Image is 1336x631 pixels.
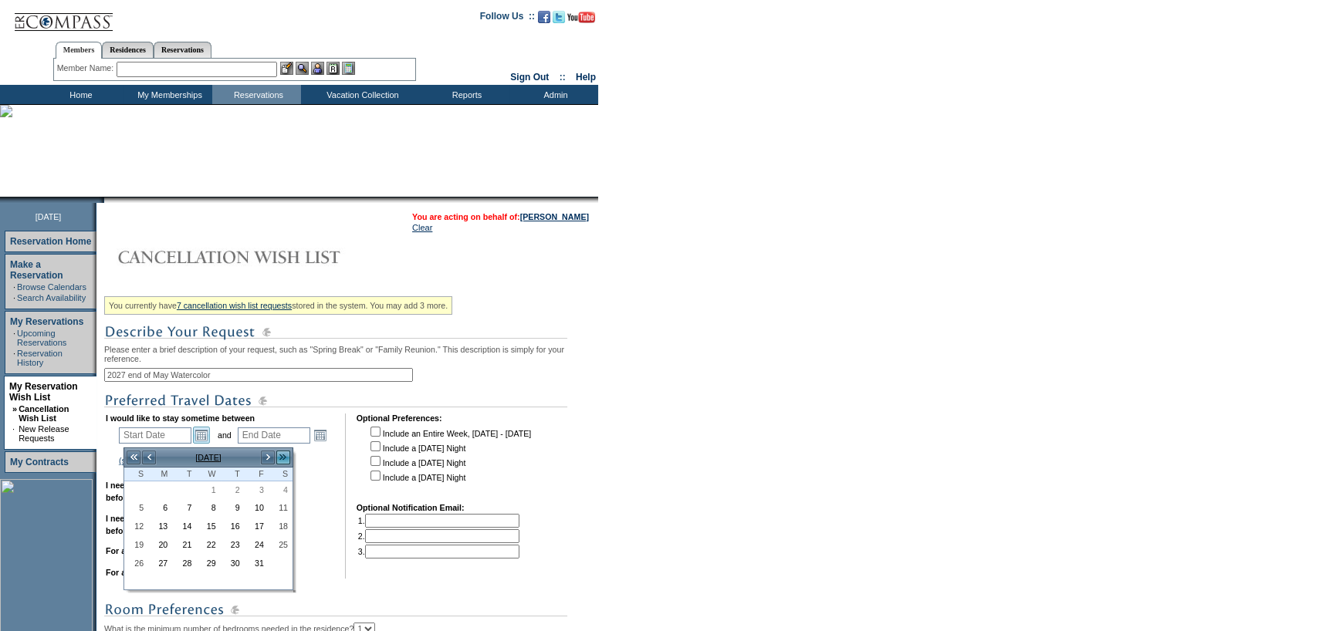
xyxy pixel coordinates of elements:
a: 25 [269,536,292,553]
a: 30 [222,555,244,572]
a: Reservation Home [10,236,91,247]
td: Friday, October 03, 2025 [245,481,269,498]
a: 7 [173,499,195,516]
td: Thursday, October 16, 2025 [221,517,245,535]
td: Thursday, October 02, 2025 [221,481,245,498]
span: 2 [222,484,244,495]
a: My Contracts [10,457,69,467]
img: b_calculator.gif [342,62,355,75]
a: 28 [173,555,195,572]
img: promoShadowLeftCorner.gif [99,197,104,203]
th: Sunday [124,467,148,481]
td: Tuesday, October 14, 2025 [172,517,196,535]
a: My Reservations [10,316,83,327]
a: 19 [125,536,147,553]
img: blank.gif [104,197,106,203]
a: 21 [173,536,195,553]
a: Follow us on Twitter [553,15,565,25]
b: I would like to stay sometime between [106,413,255,423]
a: 14 [173,518,195,535]
td: Sunday, October 12, 2025 [124,517,148,535]
div: Member Name: [57,62,117,75]
span: 3 [245,484,268,495]
a: Members [56,42,103,59]
td: 1. [358,514,519,528]
td: Reservations [212,85,301,104]
th: Thursday [221,467,245,481]
a: 9 [222,499,244,516]
a: 10 [245,499,268,516]
a: 12 [125,518,147,535]
span: You are acting on behalf of: [412,212,589,221]
a: 16 [222,518,244,535]
a: (show holiday calendar) [119,456,206,465]
a: My Reservation Wish List [9,381,78,403]
b: For a maximum of [106,568,177,577]
th: Tuesday [172,467,196,481]
td: Tuesday, October 28, 2025 [172,554,196,572]
td: Sunday, October 05, 2025 [124,498,148,517]
span: [DATE] [36,212,62,221]
a: 29 [197,555,219,572]
img: subTtlRoomPreferences.gif [104,600,567,619]
td: Wednesday, October 01, 2025 [196,481,220,498]
a: Cancellation Wish List [19,404,69,423]
a: < [141,450,157,465]
img: Cancellation Wish List [104,241,413,272]
a: 11 [269,499,292,516]
a: 5 [125,499,147,516]
a: > [260,450,276,465]
td: Follow Us :: [480,9,535,28]
a: Reservations [154,42,211,58]
td: Saturday, October 04, 2025 [269,481,293,498]
td: Saturday, October 11, 2025 [269,498,293,517]
td: My Memberships [123,85,212,104]
td: · [13,293,15,302]
input: Date format: M/D/Y. Shortcut keys: [T] for Today. [UP] or [.] for Next Day. [DOWN] or [,] for Pre... [238,427,310,444]
a: 24 [245,536,268,553]
a: 26 [125,555,147,572]
a: 15 [197,518,219,535]
a: 7 cancellation wish list requests [177,301,292,310]
a: Open the calendar popup. [312,427,329,444]
a: Residences [102,42,154,58]
td: Wednesday, October 15, 2025 [196,517,220,535]
td: Wednesday, October 22, 2025 [196,535,220,554]
img: Subscribe to our YouTube Channel [567,12,595,23]
a: << [126,450,141,465]
th: Friday [245,467,269,481]
a: Search Availability [17,293,86,302]
a: >> [276,450,291,465]
img: Follow us on Twitter [553,11,565,23]
a: 20 [149,536,171,553]
a: 22 [197,536,219,553]
a: Browse Calendars [17,282,86,292]
a: New Release Requests [19,424,69,443]
td: Sunday, October 19, 2025 [124,535,148,554]
img: Reservations [326,62,340,75]
a: 17 [245,518,268,535]
span: 4 [269,484,292,495]
th: Monday [148,467,172,481]
td: Saturday, October 18, 2025 [269,517,293,535]
a: 31 [245,555,268,572]
td: · [13,282,15,292]
img: Impersonate [311,62,324,75]
img: b_edit.gif [280,62,293,75]
td: Tuesday, October 21, 2025 [172,535,196,554]
b: For a minimum of [106,546,174,555]
th: Wednesday [196,467,220,481]
td: Thursday, October 23, 2025 [221,535,245,554]
b: » [12,404,17,413]
td: Monday, October 20, 2025 [148,535,172,554]
td: Thursday, October 09, 2025 [221,498,245,517]
a: 8 [197,499,219,516]
a: 13 [149,518,171,535]
td: Friday, October 17, 2025 [245,517,269,535]
a: 6 [149,499,171,516]
b: I need a maximum of [106,514,187,523]
span: :: [560,72,566,83]
td: Monday, October 27, 2025 [148,554,172,572]
th: Saturday [269,467,293,481]
a: Help [576,72,596,83]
